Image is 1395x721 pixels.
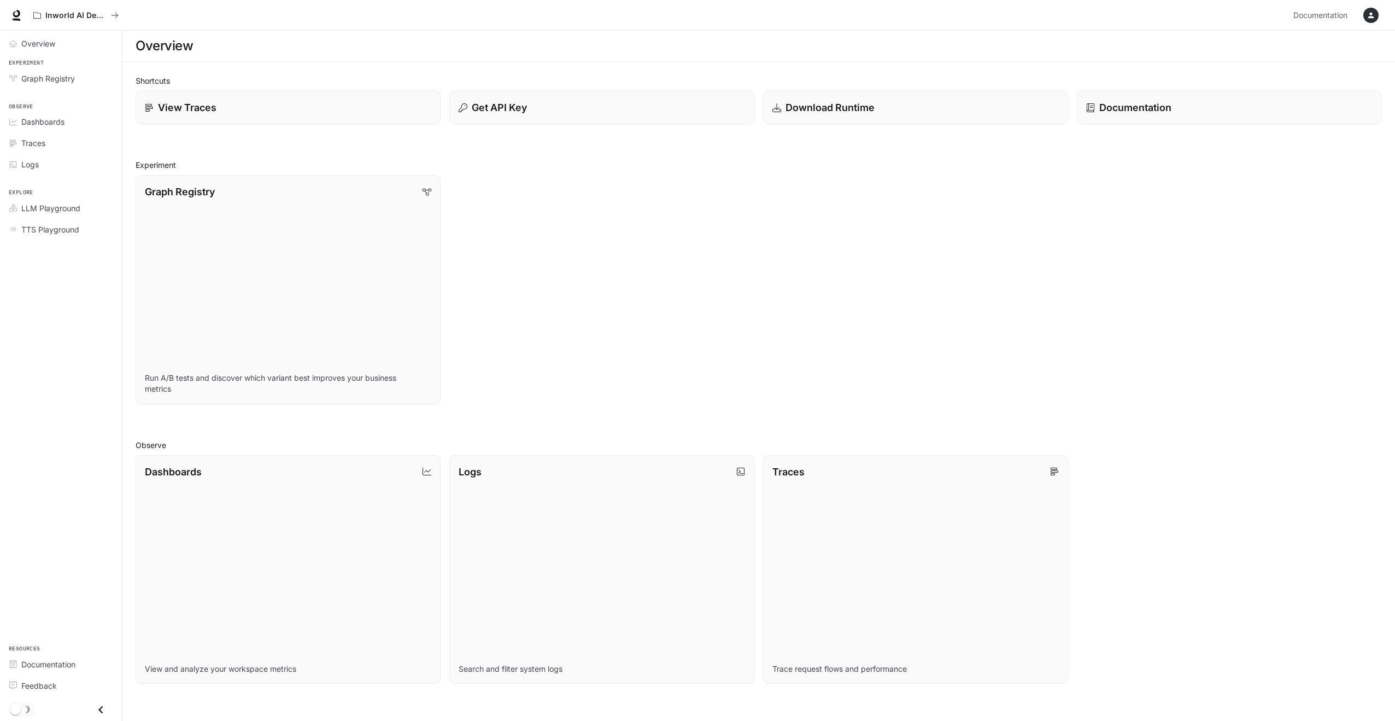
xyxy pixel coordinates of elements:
[21,659,75,670] span: Documentation
[1099,100,1171,115] p: Documentation
[145,184,215,199] p: Graph Registry
[136,35,193,57] h1: Overview
[1077,91,1382,124] a: Documentation
[4,155,118,174] a: Logs
[763,455,1068,684] a: TracesTrace request flows and performance
[136,91,441,124] a: View Traces
[145,464,202,479] p: Dashboards
[449,455,754,684] a: LogsSearch and filter system logs
[21,137,45,149] span: Traces
[772,664,1059,675] p: Trace request flows and performance
[786,100,875,115] p: Download Runtime
[1289,4,1356,26] a: Documentation
[4,69,118,88] a: Graph Registry
[1293,9,1347,22] span: Documentation
[449,91,754,124] button: Get API Key
[136,439,1382,451] h2: Observe
[136,455,441,684] a: DashboardsView and analyze your workspace metrics
[10,703,21,715] span: Dark mode toggle
[21,73,75,84] span: Graph Registry
[21,680,57,691] span: Feedback
[145,373,431,394] p: Run A/B tests and discover which variant best improves your business metrics
[21,159,39,170] span: Logs
[4,112,118,131] a: Dashboards
[459,664,745,675] p: Search and filter system logs
[763,91,1068,124] a: Download Runtime
[158,100,216,115] p: View Traces
[4,34,118,53] a: Overview
[21,116,65,127] span: Dashboards
[136,75,1382,86] h2: Shortcuts
[21,202,80,214] span: LLM Playground
[4,199,118,218] a: LLM Playground
[772,464,805,479] p: Traces
[136,159,1382,171] h2: Experiment
[21,38,55,49] span: Overview
[89,699,113,721] button: Close drawer
[4,220,118,239] a: TTS Playground
[145,664,431,675] p: View and analyze your workspace metrics
[472,100,527,115] p: Get API Key
[4,676,118,695] a: Feedback
[45,11,107,20] p: Inworld AI Demos
[21,224,79,235] span: TTS Playground
[459,464,482,479] p: Logs
[28,4,124,26] button: All workspaces
[4,655,118,674] a: Documentation
[4,133,118,153] a: Traces
[136,175,441,404] a: Graph RegistryRun A/B tests and discover which variant best improves your business metrics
